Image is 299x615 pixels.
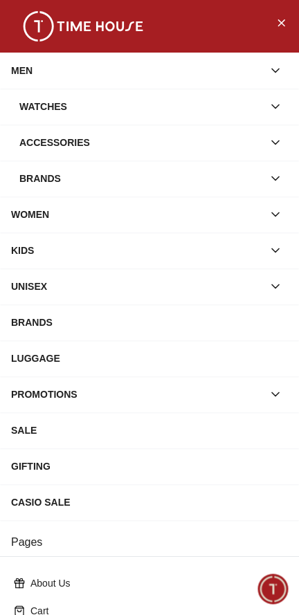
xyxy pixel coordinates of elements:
[14,470,285,525] div: Chat with us now
[11,382,263,407] div: PROMOTIONS
[14,390,262,416] div: Timehousecompany
[11,490,288,515] div: CASIO SALE
[11,202,263,227] div: WOMEN
[11,58,263,83] div: MEN
[257,14,285,42] em: Minimize
[270,11,292,33] button: Close Menu
[19,94,263,119] div: Watches
[19,166,263,191] div: Brands
[11,274,263,299] div: UNISEX
[11,454,288,479] div: GIFTING
[61,488,261,506] span: Chat with us now
[30,576,280,590] p: About Us
[19,130,263,155] div: Accessories
[11,310,288,335] div: BRANDS
[1,567,145,613] div: Home
[14,423,285,452] div: Find your dream watch—experts ready to assist!
[15,15,42,42] img: Company logo
[11,346,288,371] div: LUGGAGE
[59,597,87,608] span: Home
[11,238,263,263] div: KIDS
[14,11,152,42] img: ...
[191,597,255,608] span: Conversation
[258,574,289,605] div: Chat Widget
[148,567,298,613] div: Conversation
[11,418,288,443] div: SALE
